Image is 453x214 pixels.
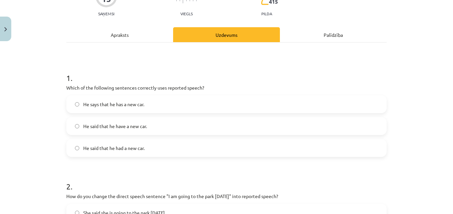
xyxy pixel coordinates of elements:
[66,62,387,82] h1: 1 .
[66,27,173,42] div: Apraksts
[280,27,387,42] div: Palīdzība
[180,11,193,16] p: Viegls
[261,11,272,16] p: pilda
[75,124,79,128] input: He said that he have a new car.
[83,145,145,152] span: He said that he had a new car.
[66,193,387,200] p: How do you change the direct speech sentence "I am going to the park [DATE]" into reported speech?
[83,123,147,130] span: He said that he have a new car.
[96,11,117,16] p: Saņemsi
[75,102,79,107] input: He says that he has a new car.
[66,170,387,191] h1: 2 .
[66,84,387,91] p: Which of the following sentences correctly uses reported speech?
[173,27,280,42] div: Uzdevums
[83,101,144,108] span: He says that he has a new car.
[75,146,79,150] input: He said that he had a new car.
[4,27,7,32] img: icon-close-lesson-0947bae3869378f0d4975bcd49f059093ad1ed9edebbc8119c70593378902aed.svg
